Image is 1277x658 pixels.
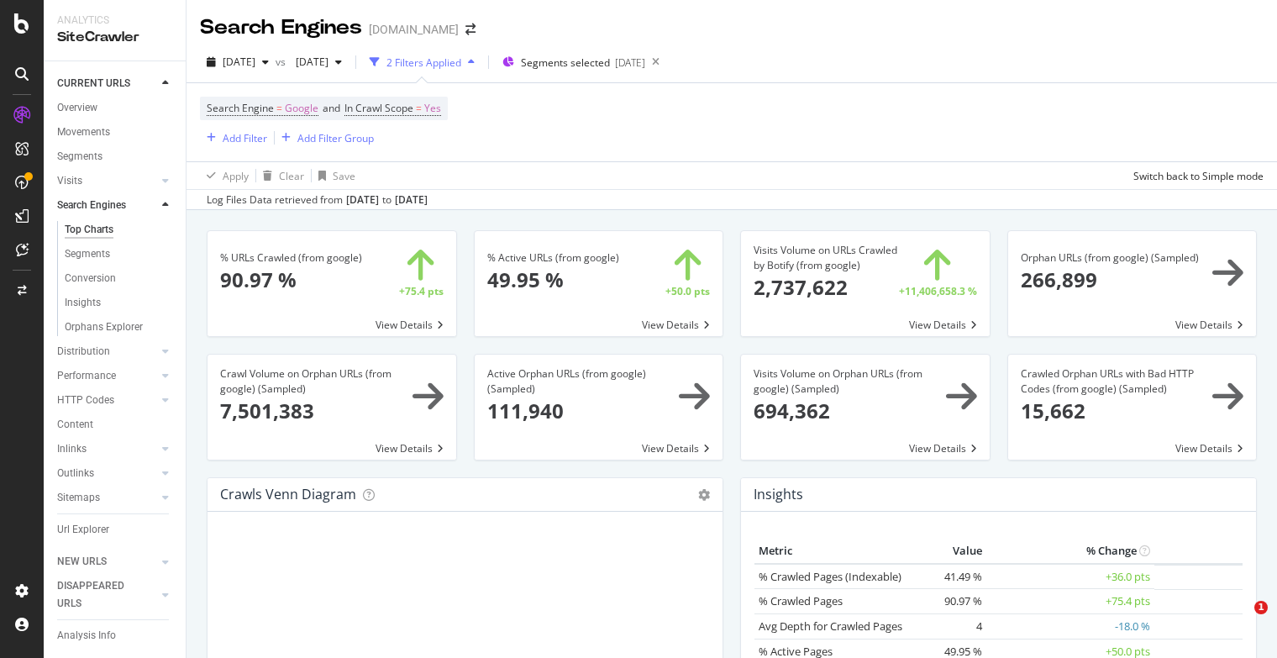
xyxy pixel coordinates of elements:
[57,392,157,409] a: HTTP Codes
[986,589,1154,614] td: +75.4 pts
[416,101,422,115] span: =
[57,440,87,458] div: Inlinks
[57,416,174,434] a: Content
[57,577,142,613] div: DISAPPEARED URLS
[521,55,610,70] span: Segments selected
[386,55,461,70] div: 2 Filters Applied
[200,13,362,42] div: Search Engines
[57,343,110,361] div: Distribution
[57,367,157,385] a: Performance
[57,416,93,434] div: Content
[289,49,349,76] button: [DATE]
[57,75,130,92] div: CURRENT URLS
[919,539,986,564] th: Value
[615,55,645,70] div: [DATE]
[57,172,157,190] a: Visits
[65,221,174,239] a: Top Charts
[65,245,174,263] a: Segments
[57,148,174,166] a: Segments
[369,21,459,38] div: [DOMAIN_NAME]
[65,318,174,336] a: Orphans Explorer
[986,539,1154,564] th: % Change
[285,97,318,120] span: Google
[65,294,174,312] a: Insights
[919,613,986,639] td: 4
[65,245,110,263] div: Segments
[57,124,174,141] a: Movements
[65,270,174,287] a: Conversion
[207,192,428,208] div: Log Files Data retrieved from to
[57,627,174,645] a: Analysis Info
[986,564,1154,589] td: +36.0 pts
[424,97,441,120] span: Yes
[57,172,82,190] div: Visits
[1133,169,1264,183] div: Switch back to Simple mode
[754,539,919,564] th: Metric
[57,545,148,563] div: Explorer Bookmarks
[57,465,94,482] div: Outlinks
[275,128,374,148] button: Add Filter Group
[279,169,304,183] div: Clear
[1254,601,1268,614] span: 1
[276,101,282,115] span: =
[57,392,114,409] div: HTTP Codes
[57,197,126,214] div: Search Engines
[1127,162,1264,189] button: Switch back to Simple mode
[57,28,172,47] div: SiteCrawler
[57,13,172,28] div: Analytics
[276,55,289,69] span: vs
[395,192,428,208] div: [DATE]
[57,553,157,571] a: NEW URLS
[57,99,97,117] div: Overview
[223,55,255,69] span: 2025 Aug. 20th
[57,367,116,385] div: Performance
[333,169,355,183] div: Save
[698,489,710,501] i: Options
[344,101,413,115] span: In Crawl Scope
[57,553,107,571] div: NEW URLS
[759,619,902,634] a: Avg Depth for Crawled Pages
[220,483,356,506] h4: Crawls Venn Diagram
[496,49,645,76] button: Segments selected[DATE]
[57,489,157,507] a: Sitemaps
[223,169,249,183] div: Apply
[256,162,304,189] button: Clear
[57,465,157,482] a: Outlinks
[65,221,113,239] div: Top Charts
[65,270,116,287] div: Conversion
[919,564,986,589] td: 41.49 %
[200,128,267,148] button: Add Filter
[465,24,476,35] div: arrow-right-arrow-left
[754,483,803,506] h4: Insights
[312,162,355,189] button: Save
[759,569,901,584] a: % Crawled Pages (Indexable)
[57,343,157,361] a: Distribution
[297,131,374,145] div: Add Filter Group
[363,49,481,76] button: 2 Filters Applied
[200,162,249,189] button: Apply
[919,589,986,614] td: 90.97 %
[57,489,100,507] div: Sitemaps
[200,49,276,76] button: [DATE]
[57,197,157,214] a: Search Engines
[223,131,267,145] div: Add Filter
[65,318,143,336] div: Orphans Explorer
[346,192,379,208] div: [DATE]
[323,101,340,115] span: and
[759,593,843,608] a: % Crawled Pages
[57,521,109,539] div: Url Explorer
[1220,601,1260,641] iframe: Intercom live chat
[57,521,174,539] a: Url Explorer
[57,75,157,92] a: CURRENT URLS
[57,124,110,141] div: Movements
[65,294,101,312] div: Insights
[57,577,157,613] a: DISAPPEARED URLS
[207,101,274,115] span: Search Engine
[57,545,174,563] a: Explorer Bookmarks
[986,613,1154,639] td: -18.0 %
[57,99,174,117] a: Overview
[289,55,328,69] span: 2025 Mar. 19th
[57,148,102,166] div: Segments
[57,440,157,458] a: Inlinks
[57,627,116,645] div: Analysis Info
